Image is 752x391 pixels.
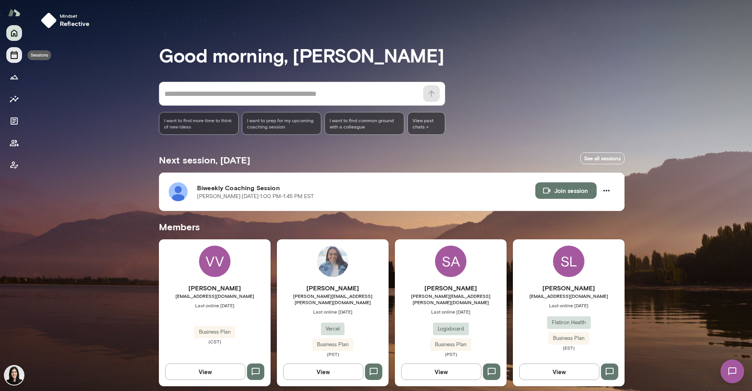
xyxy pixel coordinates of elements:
span: Business Plan [194,328,235,336]
span: Vercel [321,325,345,333]
span: Last online [DATE] [513,302,625,308]
span: Flatiron Health [547,319,591,327]
button: Insights [6,91,22,107]
button: View [519,363,599,380]
div: SL [553,246,584,277]
span: Last online [DATE] [395,308,507,315]
h6: Biweekly Coaching Session [197,183,535,193]
h6: [PERSON_NAME] [277,283,389,293]
div: I want to prep for my upcoming coaching session [242,112,322,135]
h3: Good morning, [PERSON_NAME] [159,44,625,66]
h6: [PERSON_NAME] [395,283,507,293]
span: (EST) [513,345,625,351]
a: See all sessions [580,152,625,165]
span: Business Plan [548,334,589,342]
span: Last online [DATE] [277,308,389,315]
h6: [PERSON_NAME] [159,283,271,293]
div: I want to find more time to think of new ideas [159,112,239,135]
div: VV [199,246,230,277]
p: [PERSON_NAME] · [DATE] · 1:00 PM-1:45 PM EST [197,193,314,200]
span: (CST) [159,338,271,345]
span: [EMAIL_ADDRESS][DOMAIN_NAME] [513,293,625,299]
span: Last online [DATE] [159,302,271,308]
button: View [283,363,363,380]
button: View [165,363,245,380]
span: Logixboard [433,325,469,333]
span: (PST) [277,351,389,357]
button: View [401,363,481,380]
img: Mento [8,5,20,20]
span: View past chats -> [407,112,445,135]
div: I want to find common ground with a colleague [324,112,404,135]
button: Members [6,135,22,151]
span: [PERSON_NAME][EMAIL_ADDRESS][PERSON_NAME][DOMAIN_NAME] [395,293,507,305]
span: [EMAIL_ADDRESS][DOMAIN_NAME] [159,293,271,299]
button: Growth Plan [6,69,22,85]
button: Mindsetreflective [38,9,96,31]
h6: [PERSON_NAME] [513,283,625,293]
span: Business Plan [312,341,353,349]
span: I want to find common ground with a colleague [330,117,399,130]
span: [PERSON_NAME][EMAIL_ADDRESS][PERSON_NAME][DOMAIN_NAME] [277,293,389,305]
span: I want to prep for my upcoming coaching session [247,117,317,130]
h5: Next session, [DATE] [159,154,250,166]
button: Home [6,25,22,41]
div: SA [435,246,466,277]
h5: Members [159,220,625,233]
span: Mindset [60,13,90,19]
div: Sessions [28,50,51,60]
button: Sessions [6,47,22,63]
img: mindset [41,13,57,28]
button: Documents [6,113,22,129]
img: Katrina Bilella [5,366,24,385]
h6: reflective [60,19,90,28]
span: (PST) [395,351,507,357]
button: Join session [535,182,597,199]
span: Business Plan [430,341,471,349]
span: I want to find more time to think of new ideas [164,117,234,130]
img: Amanda Tarkenton [317,246,348,277]
button: Client app [6,157,22,173]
